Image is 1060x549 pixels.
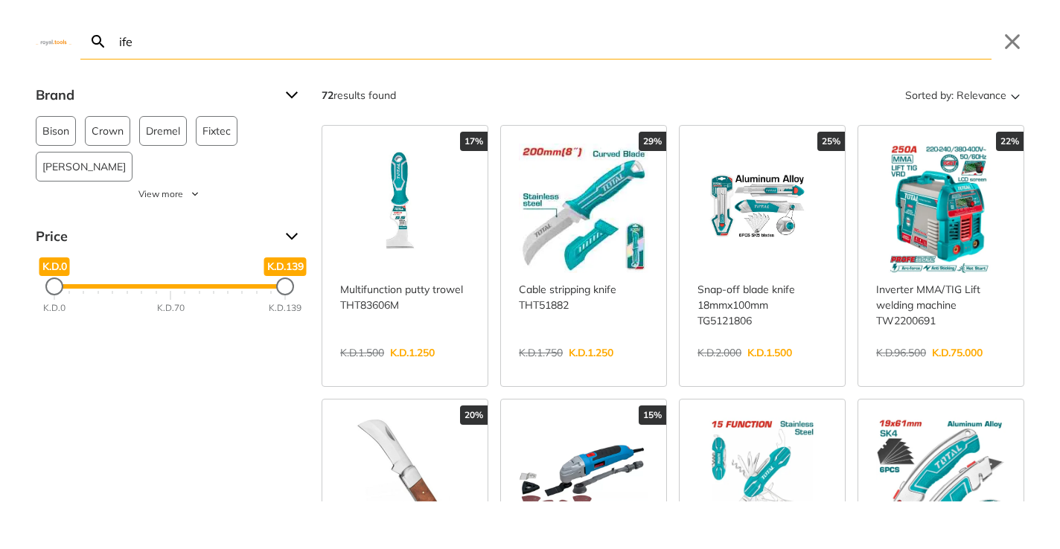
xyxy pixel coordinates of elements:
span: Dremel [146,117,180,145]
div: K.D.70 [157,301,185,315]
span: Fixtec [202,117,231,145]
div: K.D.0 [43,301,66,315]
div: 20% [460,405,488,425]
span: Price [36,225,274,248]
div: K.D.139 [269,301,301,315]
div: 22% [996,132,1024,151]
button: Dremel [139,116,187,146]
button: View more [36,187,304,201]
button: Bison [36,116,76,146]
button: Sorted by:Relevance Sort [902,83,1024,107]
button: Close [1000,30,1024,54]
span: Relevance [957,83,1006,107]
div: 17% [460,132,488,151]
span: Crown [92,117,124,145]
div: Maximum Price [276,277,294,295]
strong: 72 [322,89,333,102]
button: Crown [85,116,130,146]
input: Search… [116,24,992,59]
div: Minimum Price [45,277,63,295]
div: 29% [639,132,666,151]
svg: Search [89,33,107,51]
div: 25% [817,132,845,151]
button: Fixtec [196,116,237,146]
span: [PERSON_NAME] [42,152,126,181]
svg: Sort [1006,86,1024,104]
img: Close [36,38,71,45]
div: 15% [639,405,666,425]
button: [PERSON_NAME] [36,152,132,182]
span: Brand [36,83,274,107]
span: View more [138,187,183,201]
div: results found [322,83,396,107]
span: Bison [42,117,69,145]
